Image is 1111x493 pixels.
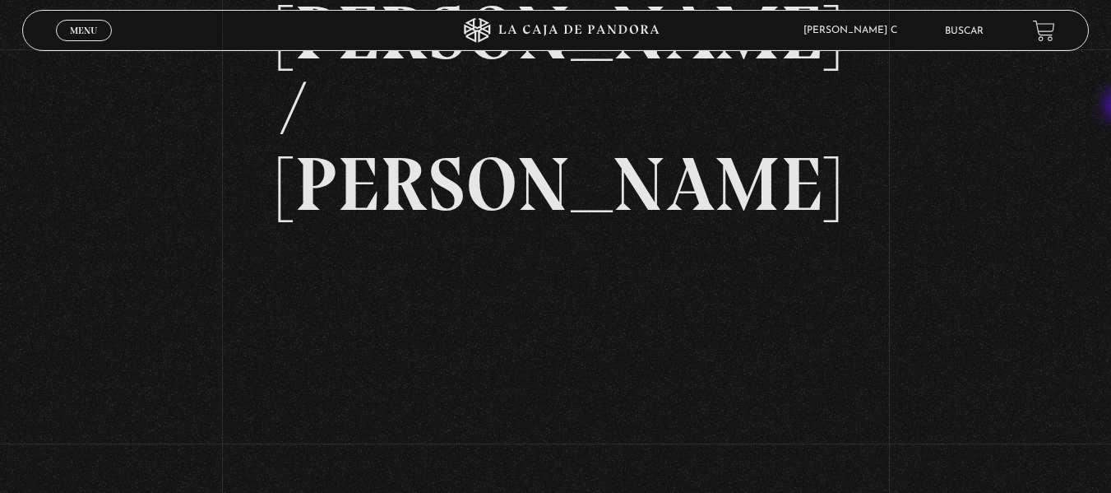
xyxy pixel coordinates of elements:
a: Buscar [945,26,984,36]
a: View your shopping cart [1033,19,1055,41]
span: Cerrar [64,40,103,51]
span: Menu [70,26,97,35]
span: [PERSON_NAME] C [795,26,914,35]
